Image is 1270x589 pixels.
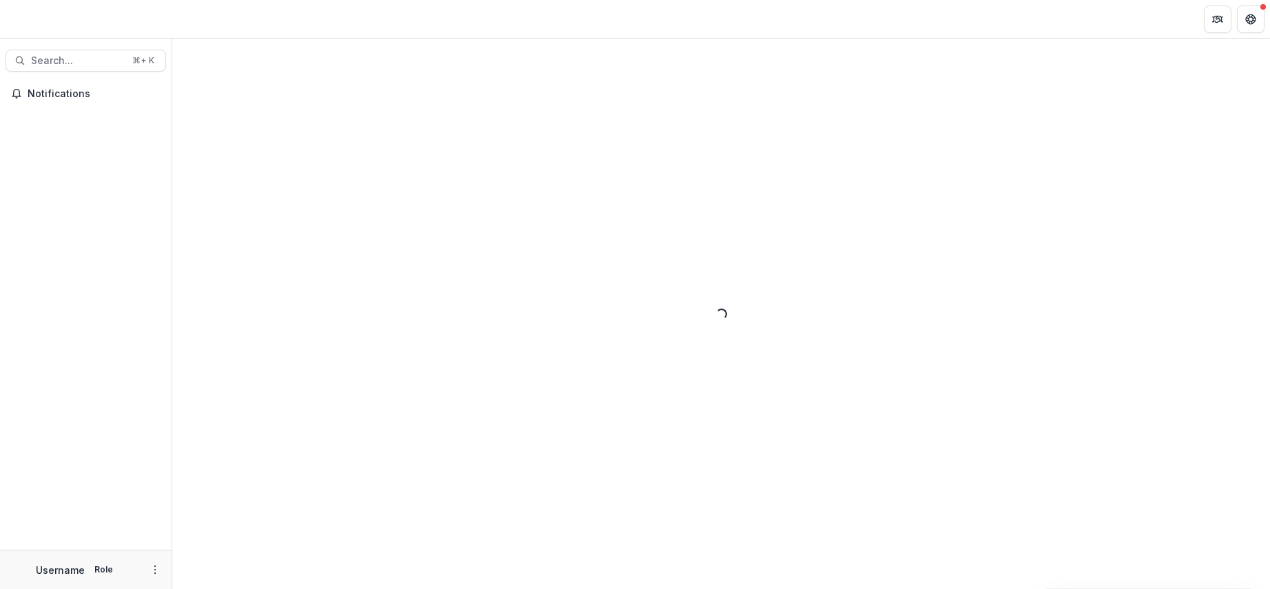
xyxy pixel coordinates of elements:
div: ⌘ + K [130,53,157,68]
span: Notifications [28,88,161,100]
button: Notifications [6,83,166,105]
button: Get Help [1237,6,1264,33]
button: Partners [1204,6,1231,33]
button: More [147,561,163,578]
button: Search... [6,50,166,72]
p: Username [36,563,85,577]
p: Role [90,564,117,576]
span: Search... [31,55,124,67]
